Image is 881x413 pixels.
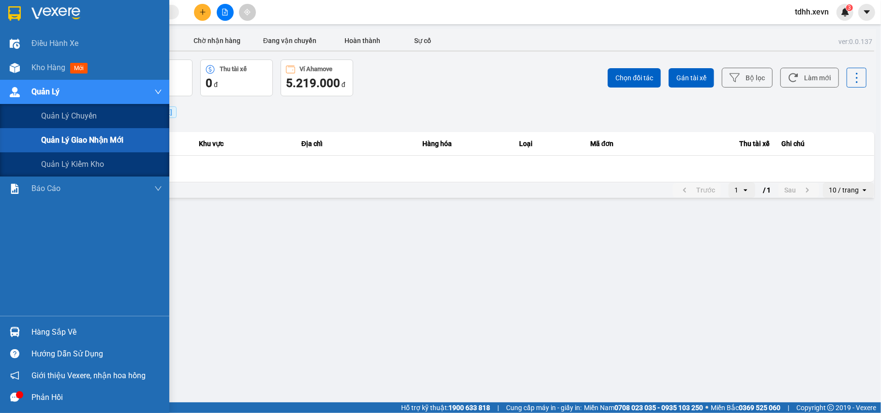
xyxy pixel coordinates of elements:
[739,404,780,412] strong: 0369 525 060
[614,404,703,412] strong: 0708 023 035 - 0935 103 250
[10,349,19,358] span: question-circle
[222,9,228,15] span: file-add
[41,110,97,122] span: Quản lý chuyến
[220,66,247,73] div: Thu tài xế
[676,73,706,83] span: Gán tài xế
[513,132,584,156] th: Loại
[780,68,839,88] button: Làm mới
[10,393,19,402] span: message
[193,132,296,156] th: Khu vực
[244,9,251,15] span: aim
[31,182,60,194] span: Báo cáo
[417,132,513,156] th: Hàng hóa
[615,73,653,83] span: Chọn đối tác
[584,132,657,156] th: Mã đơn
[827,404,834,411] span: copyright
[296,132,417,156] th: Địa chỉ
[584,402,703,413] span: Miền Nam
[10,63,20,73] img: warehouse-icon
[776,132,874,156] th: Ghi chú
[300,66,333,73] div: Ví Ahamove
[858,4,875,21] button: caret-down
[31,325,162,339] div: Hàng sắp về
[10,327,20,337] img: warehouse-icon
[778,183,819,197] button: next page. current page 1 / 1
[206,76,212,90] span: 0
[788,402,789,413] span: |
[734,185,738,195] div: 1
[199,9,206,15] span: plus
[239,4,256,21] button: aim
[763,184,771,196] span: / 1
[286,76,340,90] span: 5.219.000
[8,6,21,21] img: logo-vxr
[399,31,447,50] button: Sự cố
[863,8,871,16] span: caret-down
[10,371,19,380] span: notification
[31,369,146,382] span: Giới thiệu Vexere, nhận hoa hồng
[663,138,770,149] div: Thu tài xế
[448,404,490,412] strong: 1900 633 818
[841,8,850,16] img: icon-new-feature
[31,37,78,49] span: Điều hành xe
[846,4,853,11] sup: 3
[326,31,399,50] button: Hoàn thành
[254,31,326,50] button: Đang vận chuyển
[31,390,162,405] div: Phản hồi
[506,402,582,413] span: Cung cấp máy in - giấy in:
[742,186,749,194] svg: open
[70,63,88,74] span: mới
[217,4,234,21] button: file-add
[669,68,714,88] button: Gán tài xế
[497,402,499,413] span: |
[206,75,268,91] div: đ
[286,75,348,91] div: đ
[787,6,836,18] span: tdhh.xevn
[31,63,65,72] span: Kho hàng
[154,185,162,192] span: down
[281,59,353,96] button: Ví Ahamove5.219.000 đ
[31,86,60,98] span: Quản Lý
[861,186,868,194] svg: open
[705,406,708,410] span: ⚪️
[154,88,162,96] span: down
[673,183,721,197] button: previous page. current page 1 / 1
[10,39,20,49] img: warehouse-icon
[41,134,123,146] span: Quản lý giao nhận mới
[10,87,20,97] img: warehouse-icon
[31,347,162,361] div: Hướng dẫn sử dụng
[608,68,661,88] button: Chọn đối tác
[848,4,851,11] span: 3
[722,68,773,88] button: Bộ lọc
[829,185,859,195] div: 10 / trang
[200,59,273,96] button: Thu tài xế0 đ
[401,402,490,413] span: Hỗ trợ kỹ thuật:
[10,184,20,194] img: solution-icon
[181,31,254,50] button: Chờ nhận hàng
[194,4,211,21] button: plus
[711,402,780,413] span: Miền Bắc
[44,164,866,174] div: Không có dữ liệu
[41,158,104,170] span: Quản lý kiểm kho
